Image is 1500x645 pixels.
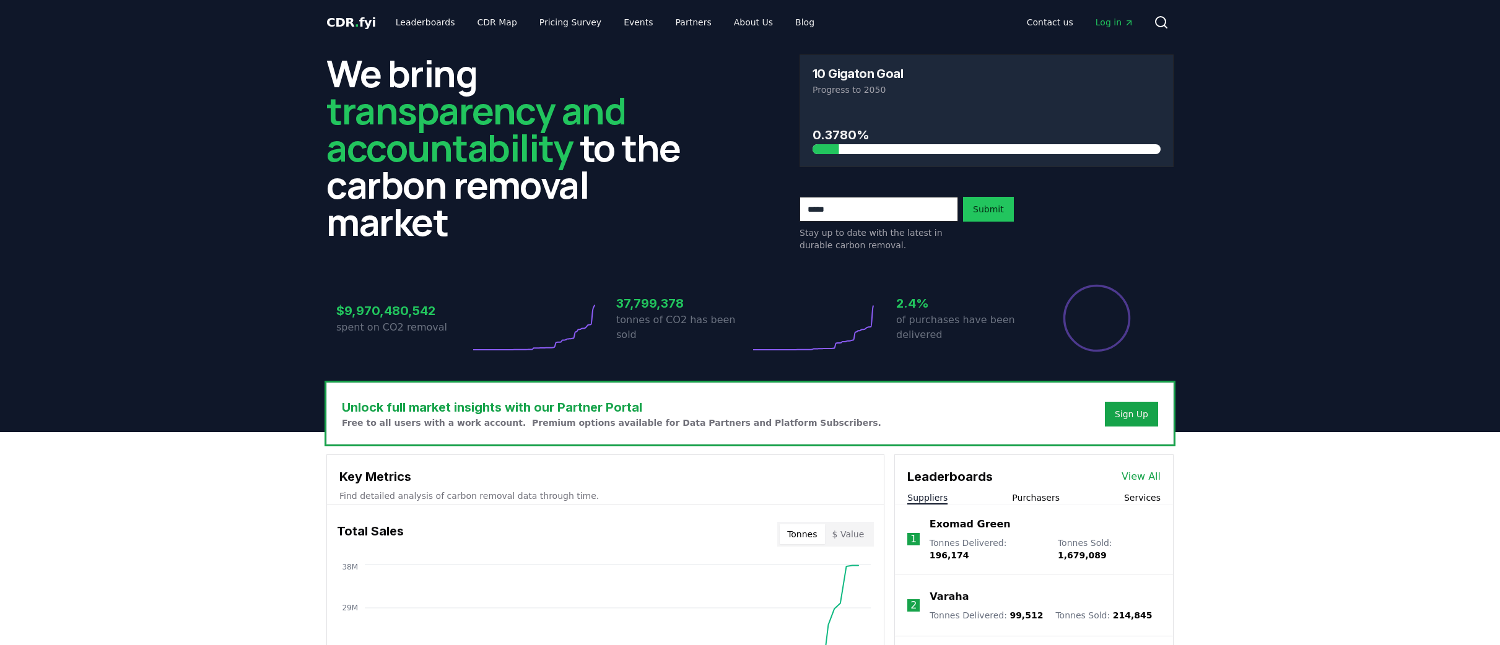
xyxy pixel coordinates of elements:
[785,11,824,33] a: Blog
[780,524,824,544] button: Tonnes
[1105,402,1158,426] button: Sign Up
[342,563,358,571] tspan: 38M
[896,294,1030,313] h3: 2.4%
[530,11,611,33] a: Pricing Survey
[813,126,1161,144] h3: 0.3780%
[468,11,527,33] a: CDR Map
[1058,550,1107,560] span: 1,679,089
[930,517,1011,532] a: Exomad Green
[963,197,1014,222] button: Submit
[1017,11,1083,33] a: Contact us
[1086,11,1144,33] a: Log in
[1012,491,1060,504] button: Purchasers
[326,54,700,240] h2: We bring to the carbon removal market
[342,417,881,429] p: Free to all users with a work account. Premium options available for Data Partners and Platform S...
[386,11,465,33] a: Leaderboards
[907,491,948,504] button: Suppliers
[614,11,663,33] a: Events
[1115,408,1148,420] a: Sign Up
[386,11,824,33] nav: Main
[813,67,903,80] h3: 10 Gigaton Goal
[1124,491,1161,504] button: Services
[1058,537,1161,561] p: Tonnes Sold :
[1062,284,1132,353] div: Percentage of sales delivered
[326,15,376,30] span: CDR fyi
[930,550,969,560] span: 196,174
[1017,11,1144,33] nav: Main
[930,537,1045,561] p: Tonnes Delivered :
[910,532,917,547] p: 1
[1055,609,1152,621] p: Tonnes Sold :
[1009,610,1043,620] span: 99,512
[336,301,470,320] h3: $9,970,480,542
[1113,610,1153,620] span: 214,845
[724,11,783,33] a: About Us
[342,604,358,612] tspan: 29M
[825,524,872,544] button: $ Value
[930,609,1043,621] p: Tonnes Delivered :
[342,398,881,417] h3: Unlock full market insights with our Partner Portal
[339,490,871,502] p: Find detailed analysis of carbon removal data through time.
[813,84,1161,96] p: Progress to 2050
[326,14,376,31] a: CDR.fyi
[339,467,871,486] h3: Key Metrics
[1122,469,1161,484] a: View All
[336,320,470,335] p: spent on CO2 removal
[930,589,969,604] a: Varaha
[896,313,1030,342] p: of purchases have been delivered
[907,467,993,486] h3: Leaderboards
[910,598,917,613] p: 2
[666,11,722,33] a: Partners
[1096,16,1134,28] span: Log in
[337,522,404,547] h3: Total Sales
[326,85,626,173] span: transparency and accountability
[616,313,750,342] p: tonnes of CO2 has been sold
[355,15,359,30] span: .
[616,294,750,313] h3: 37,799,378
[800,227,958,251] p: Stay up to date with the latest in durable carbon removal.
